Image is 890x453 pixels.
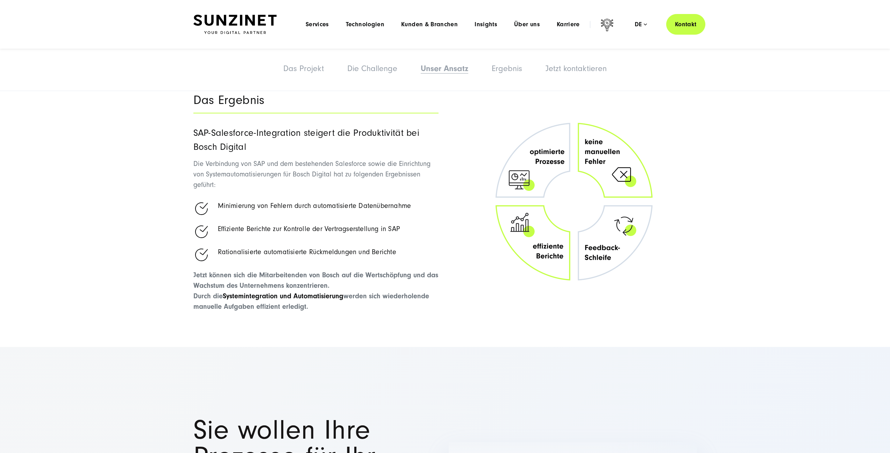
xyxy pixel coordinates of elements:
[193,224,439,236] li: Effiziente Berichte zur Kontrolle der Vertragserstellung in SAP
[193,159,439,190] p: Die Verbindung von SAP und dem bestehenden Salesforce sowie die Einrichtung von Systemautomatisie...
[347,64,397,73] a: Die Challenge
[346,21,384,28] a: Technologien
[193,93,439,108] h2: Das Ergebnis
[514,21,540,28] a: Über uns
[193,247,439,259] li: Rationalisierte automatisierte Rückmeldungen und Berichte
[421,64,468,73] a: Unser Ansatz
[283,64,324,73] a: Das Projekt
[306,21,329,28] a: Services
[193,201,439,212] li: Minimierung von Fehlern durch automatisierte Datenübernahme
[475,21,497,28] a: Insights
[193,15,277,34] img: SUNZINET Full Service Digital Agentur
[401,21,458,28] a: Kunden & Branchen
[546,64,607,73] a: Jetzt kontaktieren
[492,64,522,73] a: Ergebnis
[635,21,647,28] div: de
[223,292,343,300] a: Systemintegration und Automatisierung
[666,14,705,35] a: Kontakt
[193,126,439,154] h3: SAP-Salesforce-Integration steigert die Produktivität bei Bosch Digital
[557,21,580,28] a: Karriere
[193,292,429,311] strong: Durch die werden sich wiederholende manuelle Aufgaben effizient erledigt.
[496,123,653,280] img: Salesforce Project Bosch Results - DE
[193,271,438,290] strong: Jetzt können sich die Mitarbeitenden von Bosch auf die Wertschöpfung und das Wachstum des Unterne...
